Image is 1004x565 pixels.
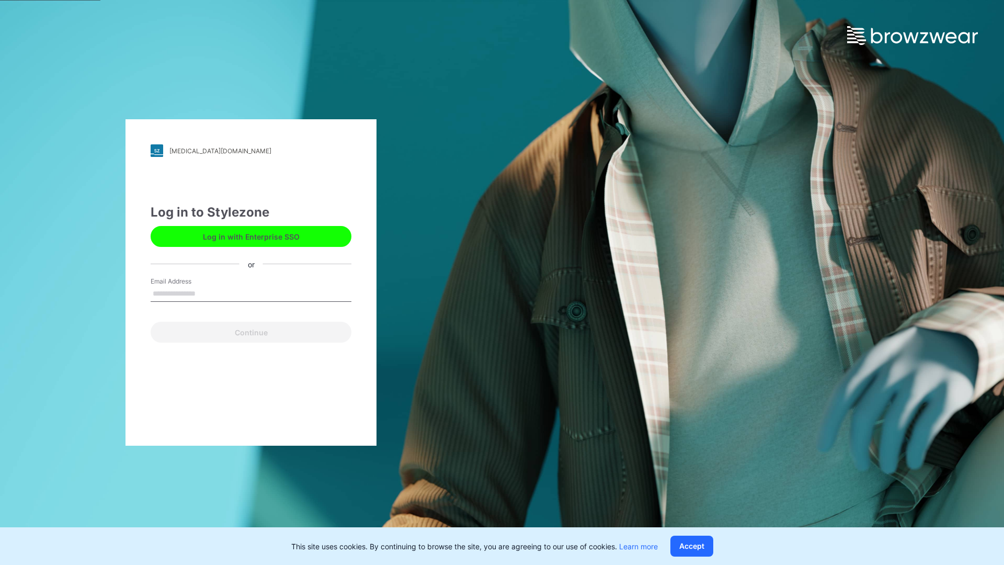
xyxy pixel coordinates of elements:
[151,203,351,222] div: Log in to Stylezone
[670,536,713,557] button: Accept
[847,26,978,45] img: browzwear-logo.e42bd6dac1945053ebaf764b6aa21510.svg
[151,144,163,157] img: stylezone-logo.562084cfcfab977791bfbf7441f1a819.svg
[619,542,658,551] a: Learn more
[151,144,351,157] a: [MEDICAL_DATA][DOMAIN_NAME]
[239,258,263,269] div: or
[151,277,224,286] label: Email Address
[291,541,658,552] p: This site uses cookies. By continuing to browse the site, you are agreeing to our use of cookies.
[151,226,351,247] button: Log in with Enterprise SSO
[169,147,271,155] div: [MEDICAL_DATA][DOMAIN_NAME]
